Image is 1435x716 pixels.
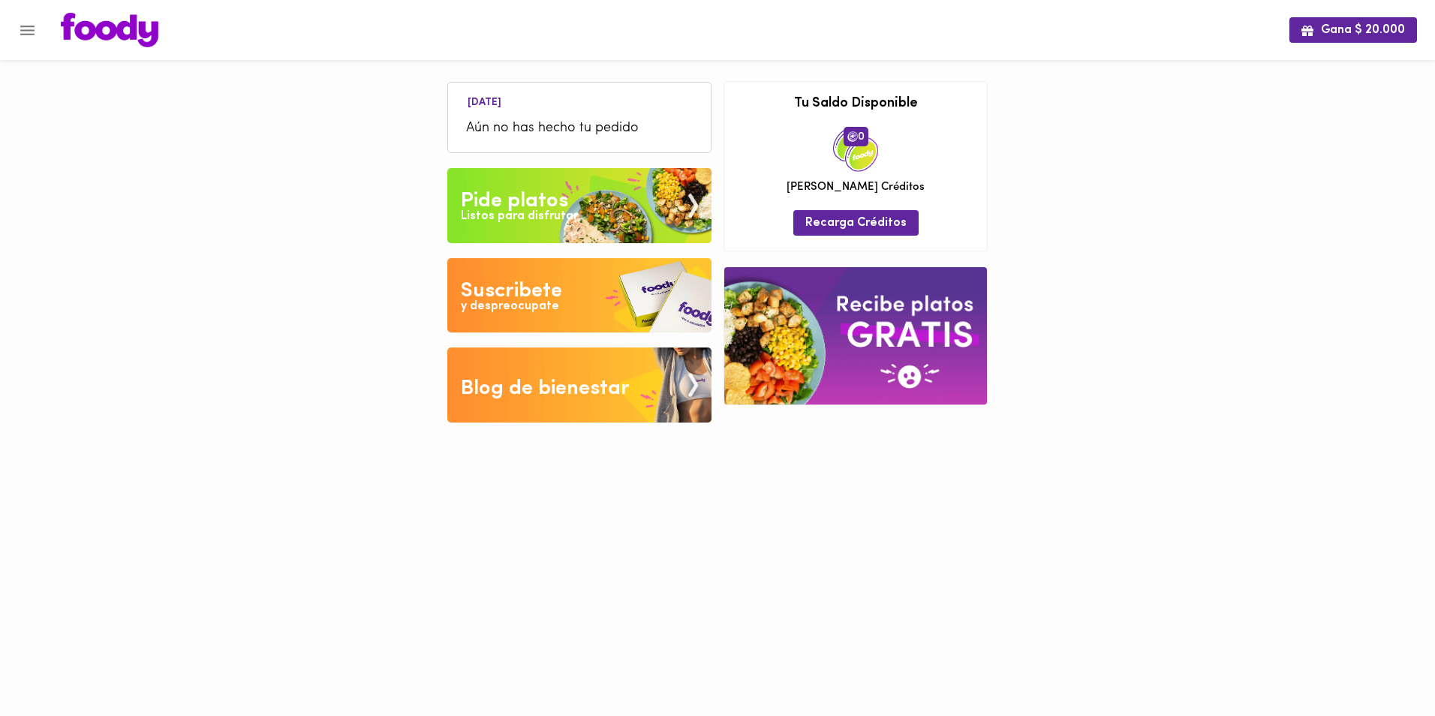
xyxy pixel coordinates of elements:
div: Pide platos [461,186,568,216]
img: logo.png [61,13,158,47]
img: credits-package.png [833,127,878,172]
span: Aún no has hecho tu pedido [466,119,693,139]
img: foody-creditos.png [847,131,858,142]
div: y despreocupate [461,298,559,315]
img: Blog de bienestar [447,347,711,423]
img: referral-banner.png [724,267,987,405]
button: Recarga Créditos [793,210,919,235]
button: Menu [9,12,46,49]
span: Recarga Créditos [805,216,907,230]
div: Suscribete [461,276,562,306]
iframe: Messagebird Livechat Widget [1348,629,1420,701]
h3: Tu Saldo Disponible [736,97,976,112]
span: 0 [844,127,868,146]
button: Gana $ 20.000 [1289,17,1417,42]
img: Disfruta bajar de peso [447,258,711,333]
li: [DATE] [456,94,513,108]
div: Listos para disfrutar [461,208,578,225]
img: Pide un Platos [447,168,711,243]
span: [PERSON_NAME] Créditos [787,179,925,195]
span: Gana $ 20.000 [1301,23,1405,38]
div: Blog de bienestar [461,374,630,404]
